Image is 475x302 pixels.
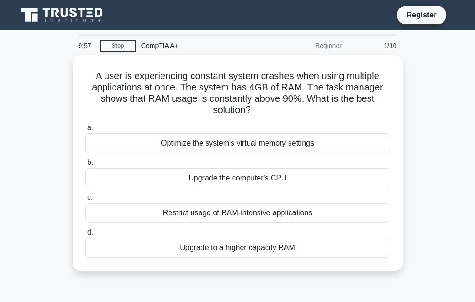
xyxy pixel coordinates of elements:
span: d. [87,228,93,236]
span: b. [87,158,93,166]
div: Upgrade the computer's CPU [85,168,390,188]
span: c. [87,193,93,201]
h5: A user is experiencing constant system crashes when using multiple applications at once. The syst... [84,70,391,116]
div: Beginner [265,36,347,55]
a: Register [401,9,442,21]
div: 9:57 [73,36,100,55]
div: CompTIA A+ [136,36,265,55]
div: Restrict usage of RAM-intensive applications [85,203,390,223]
span: a. [87,123,93,131]
div: 1/10 [347,36,403,55]
div: Upgrade to a higher capacity RAM [85,238,390,258]
a: Stop [100,40,136,52]
div: Optimize the system's virtual memory settings [85,133,390,153]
